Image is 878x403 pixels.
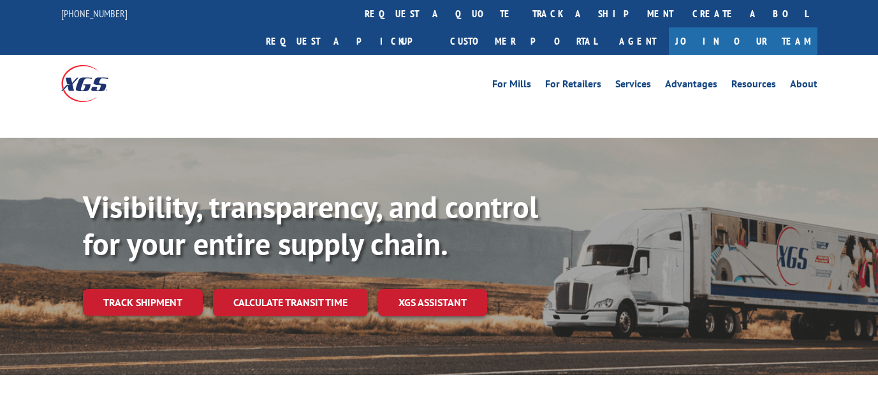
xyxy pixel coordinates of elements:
[669,27,817,55] a: Join Our Team
[790,79,817,93] a: About
[83,289,203,316] a: Track shipment
[83,187,538,263] b: Visibility, transparency, and control for your entire supply chain.
[545,79,601,93] a: For Retailers
[378,289,487,316] a: XGS ASSISTANT
[615,79,651,93] a: Services
[213,289,368,316] a: Calculate transit time
[731,79,776,93] a: Resources
[256,27,441,55] a: Request a pickup
[441,27,606,55] a: Customer Portal
[492,79,531,93] a: For Mills
[665,79,717,93] a: Advantages
[61,7,128,20] a: [PHONE_NUMBER]
[606,27,669,55] a: Agent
